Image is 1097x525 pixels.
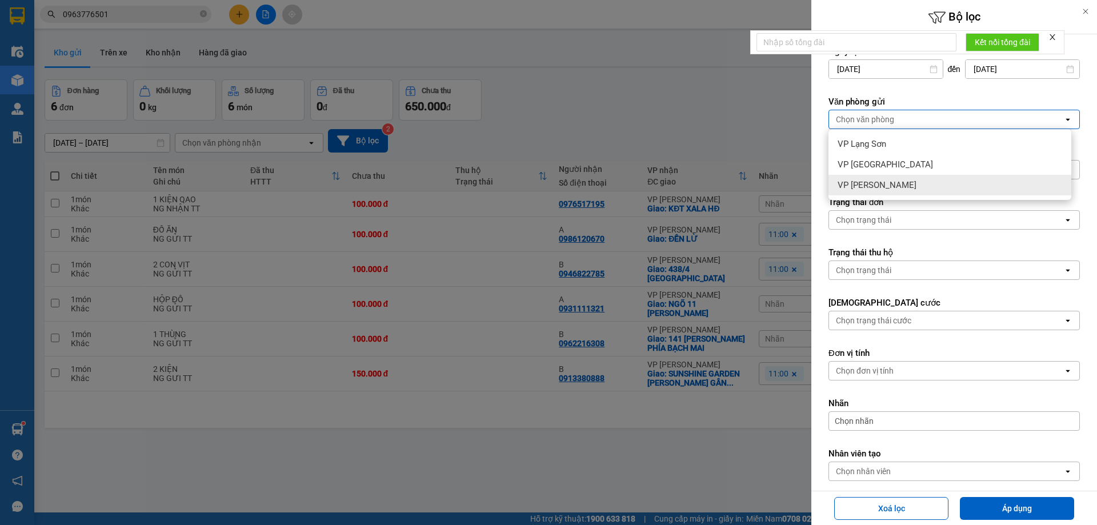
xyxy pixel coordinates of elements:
label: Trạng thái đơn [828,197,1080,208]
label: Văn phòng gửi [828,96,1080,107]
span: VP [PERSON_NAME] [838,179,916,191]
span: đến [948,63,961,75]
svg: open [1063,215,1072,225]
div: Chọn trạng thái [836,264,891,276]
div: Chọn trạng thái [836,214,891,226]
label: Nhân viên tạo [828,448,1080,459]
svg: open [1063,266,1072,275]
svg: open [1063,467,1072,476]
span: Chọn nhãn [835,415,874,427]
input: Select a date. [829,60,943,78]
span: VP Lạng Sơn [838,138,886,150]
svg: open [1063,115,1072,124]
ul: Menu [828,129,1071,200]
span: VP [GEOGRAPHIC_DATA] [838,159,933,170]
div: Chọn trạng thái cước [836,315,911,326]
div: Chọn đơn vị tính [836,365,894,376]
span: Kết nối tổng đài [975,36,1030,49]
input: Select a date. [966,60,1079,78]
span: close [1048,33,1056,41]
button: Áp dụng [960,497,1074,520]
button: Kết nối tổng đài [966,33,1039,51]
label: Đơn vị tính [828,347,1080,359]
div: Chọn văn phòng [836,114,894,125]
svg: open [1063,366,1072,375]
svg: open [1063,316,1072,325]
button: Xoá lọc [834,497,948,520]
label: [DEMOGRAPHIC_DATA] cước [828,297,1080,308]
label: Trạng thái thu hộ [828,247,1080,258]
label: Nhãn [828,398,1080,409]
div: Chọn nhân viên [836,466,891,477]
h6: Bộ lọc [811,9,1097,26]
input: Nhập số tổng đài [756,33,956,51]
